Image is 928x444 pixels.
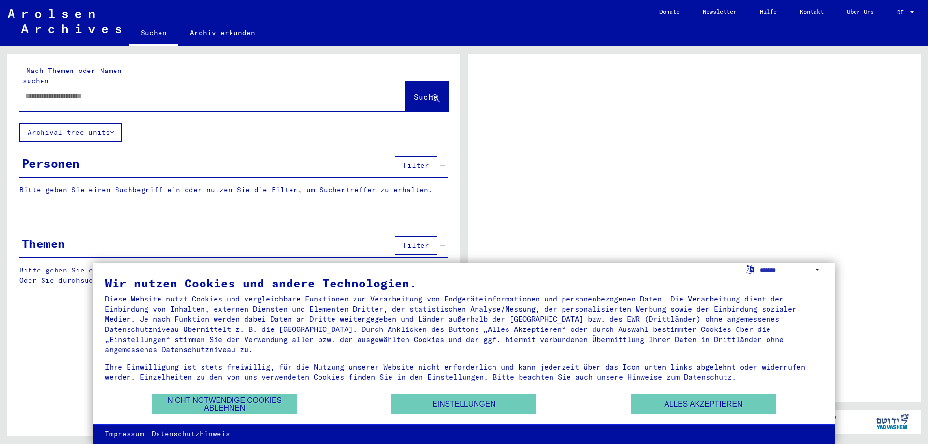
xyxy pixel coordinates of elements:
span: Suche [414,92,438,101]
button: Alles akzeptieren [631,394,776,414]
p: Bitte geben Sie einen Suchbegriff ein oder nutzen Sie die Filter, um Suchertreffer zu erhalten. [19,185,448,195]
button: Suche [406,81,448,111]
label: Sprache auswählen [745,264,755,273]
button: Nicht notwendige Cookies ablehnen [152,394,297,414]
button: Archival tree units [19,123,122,142]
span: DE [897,9,908,15]
img: yv_logo.png [874,409,911,433]
div: Ihre Einwilligung ist stets freiwillig, für die Nutzung unserer Website nicht erforderlich und ka... [105,362,823,382]
a: Archiv erkunden [178,21,267,44]
span: Filter [403,161,429,170]
div: Themen [22,235,65,252]
a: Datenschutzhinweis [152,430,230,439]
span: Filter [403,241,429,250]
button: Filter [395,236,437,255]
a: Impressum [105,430,144,439]
mat-label: Nach Themen oder Namen suchen [23,66,122,85]
div: Diese Website nutzt Cookies und vergleichbare Funktionen zur Verarbeitung von Endgeräteinformatio... [105,294,823,355]
button: Filter [395,156,437,174]
div: Wir nutzen Cookies und andere Technologien. [105,277,823,289]
div: Personen [22,155,80,172]
select: Sprache auswählen [760,263,823,277]
a: Suchen [129,21,178,46]
img: Arolsen_neg.svg [8,9,121,33]
button: Einstellungen [391,394,536,414]
p: Bitte geben Sie einen Suchbegriff ein oder nutzen Sie die Filter, um Suchertreffer zu erhalten. O... [19,265,448,286]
